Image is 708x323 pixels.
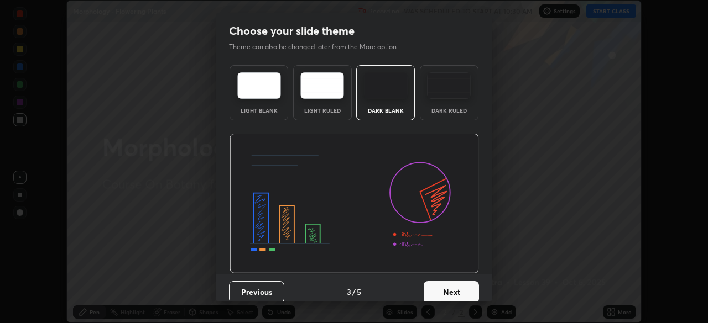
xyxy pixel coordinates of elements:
img: darkTheme.f0cc69e5.svg [364,72,408,99]
div: Dark Ruled [427,108,471,113]
img: darkThemeBanner.d06ce4a2.svg [230,134,479,274]
div: Dark Blank [363,108,408,113]
div: Light Ruled [300,108,345,113]
button: Next [424,281,479,303]
p: Theme can also be changed later from the More option [229,42,408,52]
img: darkRuledTheme.de295e13.svg [427,72,471,99]
h4: 5 [357,286,361,298]
h4: / [352,286,356,298]
h4: 3 [347,286,351,298]
img: lightRuledTheme.5fabf969.svg [300,72,344,99]
div: Light Blank [237,108,281,113]
img: lightTheme.e5ed3b09.svg [237,72,281,99]
h2: Choose your slide theme [229,24,355,38]
button: Previous [229,281,284,303]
